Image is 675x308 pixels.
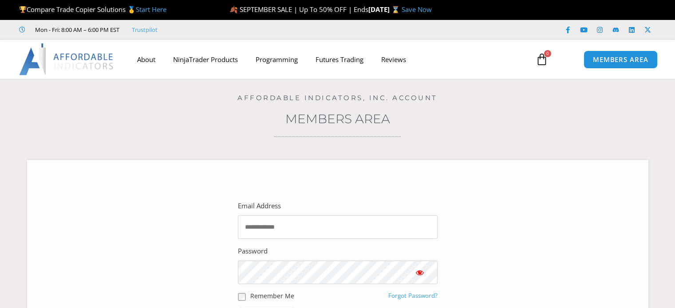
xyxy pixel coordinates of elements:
[584,51,658,69] a: MEMBERS AREA
[19,5,166,14] span: Compare Trade Copier Solutions 🥇
[33,24,119,35] span: Mon - Fri: 8:00 AM – 6:00 PM EST
[593,56,648,63] span: MEMBERS AREA
[237,94,438,102] a: Affordable Indicators, Inc. Account
[238,245,268,257] label: Password
[128,49,527,70] nav: Menu
[229,5,368,14] span: 🍂 SEPTEMBER SALE | Up To 50% OFF | Ends
[128,49,164,70] a: About
[238,200,281,212] label: Email Address
[136,5,166,14] a: Start Here
[132,24,158,35] a: Trustpilot
[388,292,438,300] a: Forgot Password?
[247,49,307,70] a: Programming
[20,6,26,13] img: 🏆
[285,111,390,126] a: Members Area
[250,291,294,300] label: Remember Me
[164,49,247,70] a: NinjaTrader Products
[307,49,372,70] a: Futures Trading
[544,50,551,57] span: 0
[372,49,415,70] a: Reviews
[368,5,402,14] strong: [DATE] ⌛
[522,47,561,72] a: 0
[402,5,432,14] a: Save Now
[19,43,114,75] img: LogoAI | Affordable Indicators – NinjaTrader
[402,261,438,284] button: Show password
